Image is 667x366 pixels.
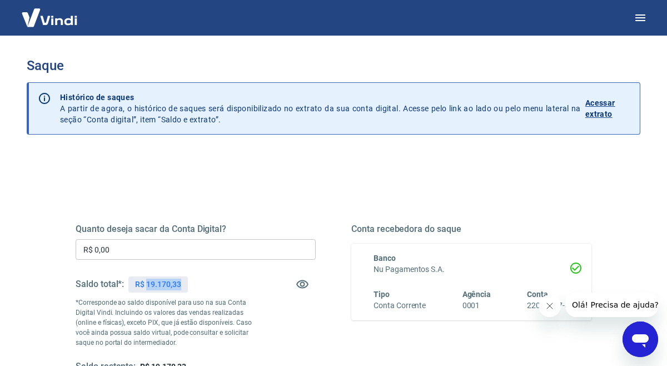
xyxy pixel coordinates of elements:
[565,293,658,317] iframe: Mensagem da empresa
[585,92,631,125] a: Acessar extrato
[60,92,581,125] p: A partir de agora, o histórico de saques será disponibilizado no extrato da sua conta digital. Ac...
[76,224,316,235] h5: Quanto deseja sacar da Conta Digital?
[76,279,124,290] h5: Saldo total*:
[374,254,396,263] span: Banco
[27,58,640,73] h3: Saque
[462,290,491,299] span: Agência
[13,1,86,34] img: Vindi
[527,290,548,299] span: Conta
[7,8,93,17] span: Olá! Precisa de ajuda?
[585,97,631,120] p: Acessar extrato
[135,279,181,290] p: R$ 19.170,33
[539,295,561,317] iframe: Fechar mensagem
[462,300,491,311] h6: 0001
[60,92,581,103] p: Histórico de saques
[374,290,390,299] span: Tipo
[351,224,591,235] h5: Conta recebedora do saque
[527,300,569,311] h6: 22023877-6
[623,322,658,357] iframe: Botão para abrir a janela de mensagens
[374,264,569,275] h6: Nu Pagamentos S.A.
[76,298,256,348] p: *Corresponde ao saldo disponível para uso na sua Conta Digital Vindi. Incluindo os valores das ve...
[374,300,426,311] h6: Conta Corrente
